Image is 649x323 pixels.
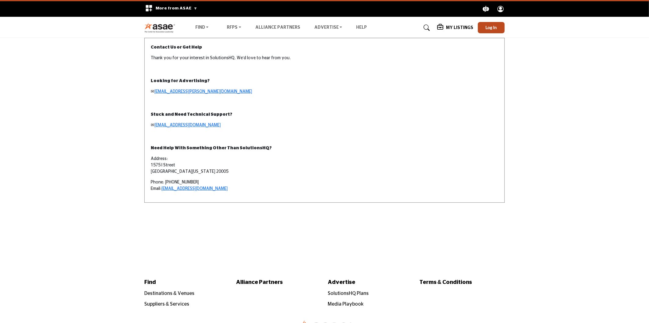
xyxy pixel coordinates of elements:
[144,278,230,287] a: Find
[419,278,505,287] a: Terms & Conditions
[310,24,347,32] a: Advertise
[151,156,498,175] p: Address: 1575 I Street [GEOGRAPHIC_DATA][US_STATE] 20005
[141,1,201,17] div: More from ASAE
[151,55,498,61] p: Thank you for your interest in SolutionsHQ. We'd love to hear from you.
[144,23,178,33] img: Site Logo
[356,25,367,30] a: Help
[328,278,413,287] a: Advertise
[156,6,197,10] span: More from ASAE
[154,89,252,94] a: [EMAIL_ADDRESS][PERSON_NAME][DOMAIN_NAME]
[437,24,473,31] div: My Listings
[144,291,194,296] a: Destinations & Venues
[328,291,369,296] a: SolutionsHQ Plans
[151,112,232,117] strong: Stuck and Need Technical Support?
[328,302,363,307] a: Media Playbook
[161,187,228,191] a: [EMAIL_ADDRESS][DOMAIN_NAME]
[418,23,434,33] a: Search
[151,79,210,83] strong: Looking for Advertising?
[151,122,498,129] p: ✉
[154,123,221,127] a: [EMAIL_ADDRESS][DOMAIN_NAME]
[478,22,505,33] button: Log In
[151,89,498,95] p: ✉
[236,278,321,287] a: Alliance Partners
[144,302,189,307] a: Suppliers & Services
[255,25,300,30] a: Alliance Partners
[191,24,213,32] a: Find
[151,146,272,150] strong: Need Help With Something Other Than SolutionsHQ?
[446,25,473,31] h5: My Listings
[151,45,202,49] strong: Contact Us or Get Help
[486,25,497,30] span: Log In
[223,24,245,32] a: RFPs
[151,179,498,192] p: Phone: [PHONE_NUMBER] Email:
